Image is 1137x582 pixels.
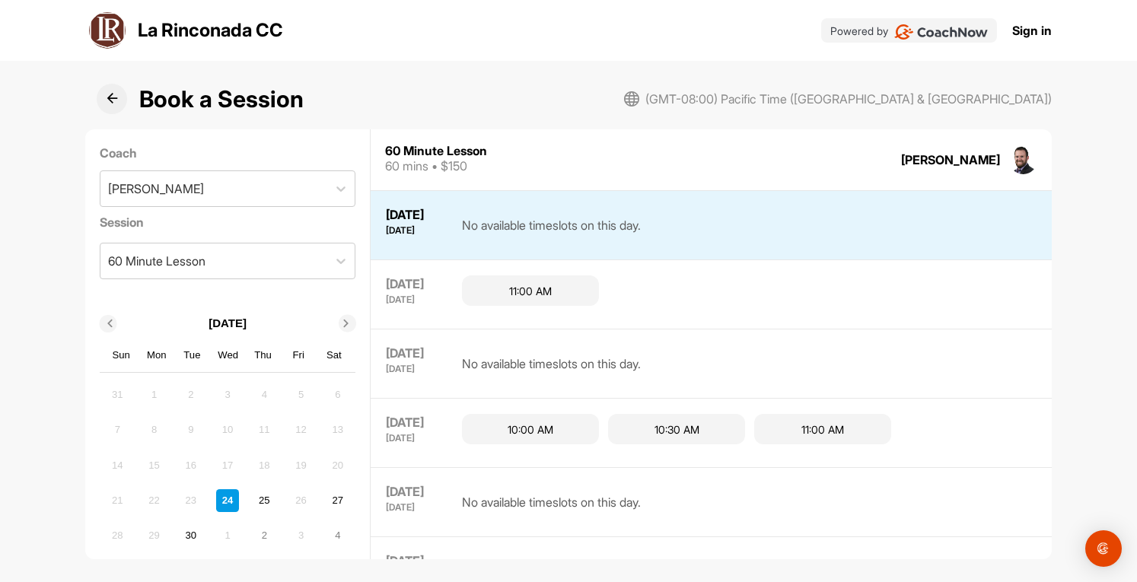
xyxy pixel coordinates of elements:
[386,295,447,304] div: [DATE]
[290,489,313,512] div: Not available Friday, September 26th, 2025
[253,489,275,512] div: Choose Thursday, September 25th, 2025
[106,453,129,476] div: Not available Sunday, September 14th, 2025
[216,383,239,406] div: Not available Wednesday, September 3rd, 2025
[386,345,447,361] div: [DATE]
[138,17,283,44] p: La Rinconada CC
[830,23,888,39] p: Powered by
[386,434,447,443] div: [DATE]
[253,383,275,406] div: Not available Thursday, September 4th, 2025
[106,383,129,406] div: Not available Sunday, August 31st, 2025
[326,418,349,441] div: Not available Saturday, September 13th, 2025
[209,315,247,332] p: [DATE]
[143,453,166,476] div: Not available Monday, September 15th, 2025
[108,252,205,270] div: 60 Minute Lesson
[386,206,447,223] div: [DATE]
[253,345,273,365] div: Thu
[288,345,308,365] div: Fri
[1012,21,1052,40] a: Sign in
[143,383,166,406] div: Not available Monday, September 1st, 2025
[143,524,166,547] div: Not available Monday, September 29th, 2025
[108,180,204,198] div: [PERSON_NAME]
[462,345,641,383] div: No available timeslots on this day.
[1009,145,1038,174] img: square_5a02689f1687616c836b4f227dadd02e.jpg
[216,489,239,512] div: Not available Wednesday, September 24th, 2025
[139,82,304,116] h1: Book a Session
[290,453,313,476] div: Not available Friday, September 19th, 2025
[462,206,641,244] div: No available timeslots on this day.
[104,381,352,549] div: month 2025-09
[386,275,447,292] div: [DATE]
[624,91,639,107] img: svg+xml;base64,PHN2ZyB3aWR0aD0iMjAiIGhlaWdodD0iMjAiIHZpZXdCb3g9IjAgMCAyMCAyMCIgZmlsbD0ibm9uZSIgeG...
[143,489,166,512] div: Not available Monday, September 22nd, 2025
[324,345,344,365] div: Sat
[462,275,599,306] div: 11:00 AM
[216,524,239,547] div: Not available Wednesday, October 1st, 2025
[100,144,356,162] label: Coach
[754,414,891,444] div: 11:00 AM
[89,12,126,49] img: logo
[608,414,745,444] div: 10:30 AM
[180,418,202,441] div: Not available Tuesday, September 9th, 2025
[901,151,1000,169] div: [PERSON_NAME]
[180,453,202,476] div: Not available Tuesday, September 16th, 2025
[894,24,988,40] img: CoachNow
[290,524,313,547] div: Not available Friday, October 3rd, 2025
[111,345,131,365] div: Sun
[386,414,447,431] div: [DATE]
[326,383,349,406] div: Not available Saturday, September 6th, 2025
[147,345,167,365] div: Mon
[100,213,356,231] label: Session
[180,524,202,547] div: Choose Tuesday, September 30th, 2025
[253,524,275,547] div: Choose Thursday, October 2nd, 2025
[180,383,202,406] div: Not available Tuesday, September 2nd, 2025
[290,418,313,441] div: Not available Friday, September 12th, 2025
[180,489,202,512] div: Not available Tuesday, September 23rd, 2025
[386,226,447,235] div: [DATE]
[106,418,129,441] div: Not available Sunday, September 7th, 2025
[386,552,447,569] div: [DATE]
[386,364,447,374] div: [DATE]
[216,453,239,476] div: Not available Wednesday, September 17th, 2025
[462,414,599,444] div: 10:00 AM
[1085,530,1122,567] div: Open Intercom Messenger
[143,418,166,441] div: Not available Monday, September 8th, 2025
[385,145,487,157] div: 60 Minute Lesson
[462,483,641,521] div: No available timeslots on this day.
[326,489,349,512] div: Choose Saturday, September 27th, 2025
[385,157,487,175] div: 60 mins • $150
[183,345,202,365] div: Tue
[290,383,313,406] div: Not available Friday, September 5th, 2025
[106,524,129,547] div: Not available Sunday, September 28th, 2025
[645,90,1052,108] span: (GMT-08:00) Pacific Time ([GEOGRAPHIC_DATA] & [GEOGRAPHIC_DATA])
[253,418,275,441] div: Not available Thursday, September 11th, 2025
[216,418,239,441] div: Not available Wednesday, September 10th, 2025
[386,503,447,512] div: [DATE]
[326,524,349,547] div: Choose Saturday, October 4th, 2025
[253,453,275,476] div: Not available Thursday, September 18th, 2025
[326,453,349,476] div: Not available Saturday, September 20th, 2025
[218,345,237,365] div: Wed
[386,483,447,500] div: [DATE]
[106,489,129,512] div: Not available Sunday, September 21st, 2025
